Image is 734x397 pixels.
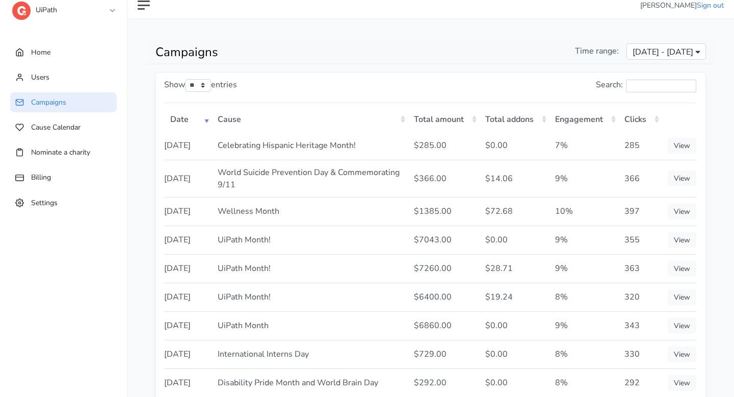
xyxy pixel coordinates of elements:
[10,92,117,112] a: Campaigns
[10,142,117,162] a: Nominate a charity
[212,283,408,311] td: UiPath Month!
[164,197,212,226] td: [DATE]
[479,197,549,226] td: $72.68
[212,368,408,397] td: Disability Pride Month and World Brain Day
[575,45,619,57] span: Time range:
[479,106,549,132] th: Total addons: activate to sort column ascending
[408,160,479,197] td: $366.00
[31,47,50,57] span: Home
[479,226,549,254] td: $0.00
[618,283,662,311] td: 320
[10,193,117,213] a: Settings
[10,167,117,187] a: Billing
[164,160,212,197] td: [DATE]
[618,226,662,254] td: 355
[549,340,618,368] td: 8%
[408,283,479,311] td: $6400.00
[668,346,696,362] a: View
[408,340,479,368] td: $729.00
[479,160,549,197] td: $14.06
[697,1,724,10] a: Sign out
[408,132,479,160] td: $285.00
[164,79,237,92] label: Show entries
[164,311,212,340] td: [DATE]
[164,106,212,132] th: Date: activate to sort column ascending
[618,106,662,132] th: Clicks: activate to sort column ascending
[549,368,618,397] td: 8%
[164,340,212,368] td: [DATE]
[31,122,81,132] span: Cause Calendar
[618,311,662,340] td: 343
[212,226,408,254] td: UiPath Month!
[212,197,408,226] td: Wellness Month
[408,106,479,132] th: Total amount: activate to sort column ascending
[668,289,696,305] a: View
[212,132,408,160] td: Celebrating Hispanic Heritage Month!
[212,254,408,283] td: UiPath Month!
[155,45,423,60] h1: Campaigns
[549,311,618,340] td: 9%
[185,79,211,92] select: Showentries
[408,368,479,397] td: $292.00
[618,160,662,197] td: 366
[408,197,479,226] td: $1385.00
[549,197,618,226] td: 10%
[164,368,212,397] td: [DATE]
[212,340,408,368] td: International Interns Day
[164,283,212,311] td: [DATE]
[668,261,696,277] a: View
[212,311,408,340] td: UiPath Month
[408,311,479,340] td: $6860.00
[31,97,66,107] span: Campaigns
[408,226,479,254] td: $7043.00
[31,72,49,82] span: Users
[31,197,58,207] span: Settings
[633,46,693,58] span: [DATE] - [DATE]
[668,204,696,219] a: View
[549,226,618,254] td: 9%
[549,132,618,160] td: 7%
[479,340,549,368] td: $0.00
[479,368,549,397] td: $0.00
[596,79,696,92] label: Search:
[668,232,696,248] a: View
[10,117,117,137] a: Cause Calendar
[31,147,90,157] span: Nominate a charity
[479,254,549,283] td: $28.71
[212,160,408,197] td: World Suicide Prevention Day & Commemorating 9/11
[668,170,696,186] a: View
[31,172,51,182] span: Billing
[626,80,696,92] input: Search:
[618,368,662,397] td: 292
[618,254,662,283] td: 363
[618,340,662,368] td: 330
[549,254,618,283] td: 9%
[479,283,549,311] td: $19.24
[618,132,662,160] td: 285
[618,197,662,226] td: 397
[164,132,212,160] td: [DATE]
[479,132,549,160] td: $0.00
[10,42,117,62] a: Home
[479,311,549,340] td: $0.00
[668,318,696,334] a: View
[668,138,696,154] a: View
[549,283,618,311] td: 8%
[549,106,618,132] th: Engagement: activate to sort column ascending
[164,226,212,254] td: [DATE]
[408,254,479,283] td: $7260.00
[212,106,408,132] th: Cause: activate to sort column ascending
[164,254,212,283] td: [DATE]
[668,375,696,391] a: View
[10,67,117,87] a: Users
[12,2,31,20] img: logo-dashboard-4662da770dd4bea1a8774357aa970c5cb092b4650ab114813ae74da458e76571.svg
[549,160,618,197] td: 9%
